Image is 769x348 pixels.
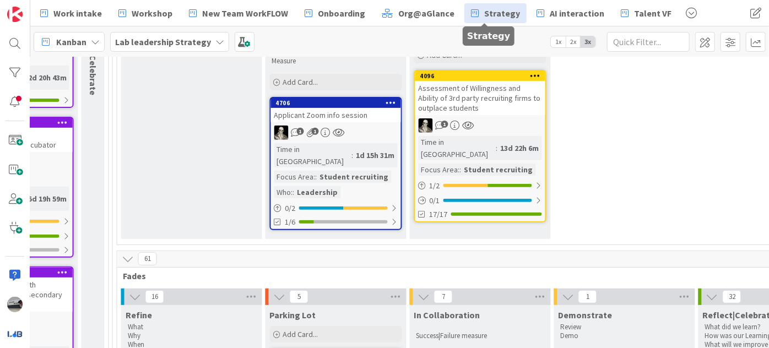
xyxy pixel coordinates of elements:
[312,128,319,135] span: 1
[274,186,293,198] div: Who:
[270,309,316,320] span: Parking Lot
[18,72,69,84] div: 182d 20h 43m
[415,194,545,208] div: 0/1
[145,290,164,303] span: 16
[297,128,304,135] span: 1
[375,3,461,23] a: Org@aGlance
[415,81,545,115] div: Assessment of Willingness and Ability of 3rd party recruiting firms to outplace students
[415,118,545,133] div: WS
[270,97,402,230] a: 4706Applicant Zoom info sessionWSTime in [GEOGRAPHIC_DATA]:1d 15h 31mFocus Area::Student recruiti...
[441,121,448,128] span: 1
[496,142,498,154] span: :
[132,7,172,20] span: Workshop
[274,143,352,167] div: Time in [GEOGRAPHIC_DATA]
[271,202,401,215] div: 0/2
[298,3,372,23] a: Onboarding
[559,309,613,320] span: Demonstrate
[128,331,256,340] p: Why
[271,98,401,122] div: 4706Applicant Zoom info session
[7,297,23,312] img: jB
[581,36,595,47] span: 3x
[416,331,544,340] p: Success|Failure measure
[272,57,400,66] p: Measure
[723,290,741,303] span: 32
[614,3,678,23] a: Talent VF
[414,70,546,222] a: 4096Assessment of Willingness and Ability of 3rd party recruiting firms to outplace studentsWSTim...
[202,7,288,20] span: New Team WorkFLOW
[18,193,69,205] div: 105d 19h 59m
[561,323,689,331] p: Review
[464,3,527,23] a: Strategy
[498,142,542,154] div: 13d 22h 6m
[115,36,211,47] b: Lab leadership Strategy
[414,309,480,320] span: In Collaboration
[578,290,597,303] span: 1
[530,3,611,23] a: AI interaction
[112,3,179,23] a: Workshop
[317,171,392,183] div: Student recruiting
[415,179,545,193] div: 1/2
[34,3,109,23] a: Work intake
[138,252,157,265] span: 61
[53,7,102,20] span: Work intake
[398,7,454,20] span: Org@aGlance
[318,7,365,20] span: Onboarding
[128,323,256,331] p: What
[430,180,440,192] span: 1 / 2
[7,7,23,22] img: Visit kanbanzone.com
[88,23,99,95] span: Reflect|Celebrate
[566,36,581,47] span: 2x
[290,290,308,303] span: 5
[56,35,86,48] span: Kanban
[427,50,463,60] span: Add Card...
[484,7,520,20] span: Strategy
[550,7,604,20] span: AI interaction
[271,126,401,140] div: WS
[467,31,510,41] h5: Strategy
[7,326,23,341] img: avatar
[274,171,316,183] div: Focus Area:
[293,186,295,198] span: :
[460,164,462,176] span: :
[634,7,671,20] span: Talent VF
[295,186,341,198] div: Leadership
[276,99,401,107] div: 4706
[182,3,295,23] a: New Team WorkFLOW
[285,216,296,228] span: 1/6
[462,164,536,176] div: Student recruiting
[283,329,318,339] span: Add Card...
[419,164,460,176] div: Focus Area:
[419,136,496,160] div: Time in [GEOGRAPHIC_DATA]
[285,203,296,214] span: 0 / 2
[430,195,440,206] span: 0 / 1
[352,149,354,161] span: :
[420,72,545,80] div: 4096
[271,98,401,108] div: 4706
[415,71,545,81] div: 4096
[561,331,689,340] p: Demo
[415,71,545,115] div: 4096Assessment of Willingness and Ability of 3rd party recruiting firms to outplace students
[430,209,448,220] span: 17/17
[419,118,433,133] img: WS
[354,149,398,161] div: 1d 15h 31m
[607,32,690,52] input: Quick Filter...
[126,309,152,320] span: Refine
[316,171,317,183] span: :
[271,108,401,122] div: Applicant Zoom info session
[283,77,318,87] span: Add Card...
[551,36,566,47] span: 1x
[434,290,453,303] span: 7
[274,126,289,140] img: WS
